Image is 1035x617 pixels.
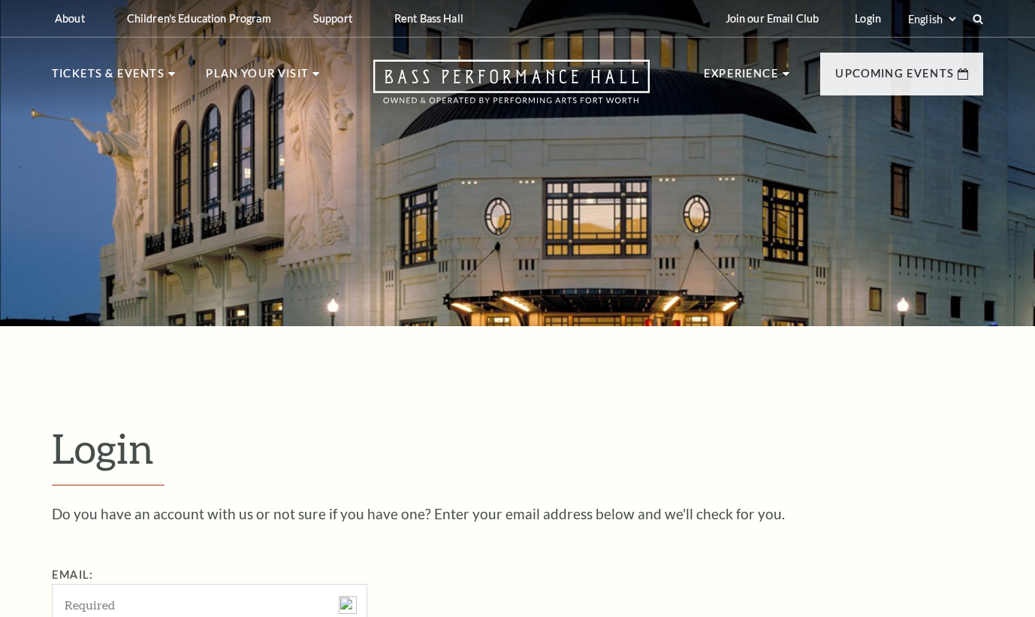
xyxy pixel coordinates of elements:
[835,65,954,92] p: Upcoming Events
[206,65,309,92] p: Plan Your Visit
[313,12,352,25] p: Support
[52,65,164,92] p: Tickets & Events
[55,12,85,25] p: About
[394,12,463,25] p: Rent Bass Hall
[52,568,93,581] label: Email:
[704,65,779,92] p: Experience
[905,12,958,26] select: Select:
[52,424,154,472] span: Login
[339,596,357,614] img: npw-badge-icon-locked.svg
[127,12,271,25] p: Children's Education Program
[52,507,983,521] p: Do you have an account with us or not sure if you have one? Enter your email address below and we...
